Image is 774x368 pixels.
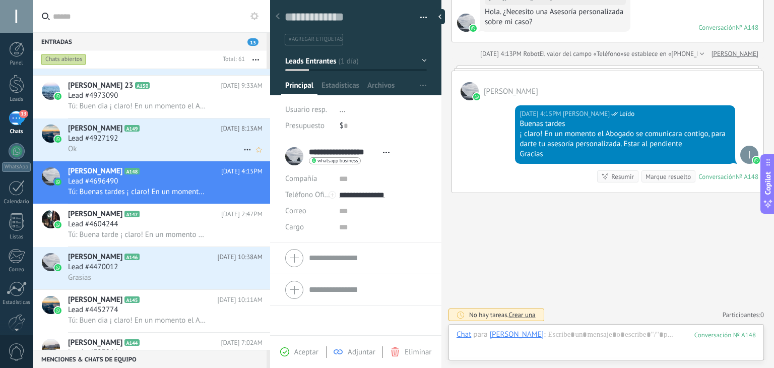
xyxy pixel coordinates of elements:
span: Abundio Buenrostro [457,14,475,32]
a: avataricon[PERSON_NAME]A148[DATE] 4:15PMLead #4696490Tú: Buenas tardes ¡ claro! En un momento el ... [33,161,270,204]
span: Tú: Buenas tardes ¡ claro! En un momento el Abogado se comunicara contigo, para darte tu asesoría... [68,187,207,197]
span: A147 [124,211,139,217]
div: Ocultar [435,9,445,24]
span: Abundio Buenrostro [484,87,538,96]
div: [DATE] 4:13PM [480,49,523,59]
div: № A148 [736,23,758,32]
div: Total: 61 [219,54,245,65]
div: Panel [2,60,31,67]
span: para [473,330,487,340]
div: Buenas tardes [520,119,731,129]
div: Usuario resp. [285,102,332,118]
button: Teléfono Oficina [285,187,332,203]
span: Archivos [367,81,395,95]
span: : [544,330,545,340]
div: Presupuesto [285,118,332,134]
span: whatsapp business [317,158,358,163]
div: Cargo [285,219,332,235]
span: Crear una [508,311,535,319]
span: Teléfono Oficina [285,190,338,200]
span: Grasias [68,273,91,282]
div: Compañía [285,171,332,187]
span: Lead #4696490 [68,176,118,187]
span: 13 [19,110,28,118]
span: Lead #4452774 [68,305,118,315]
span: #agregar etiquetas [289,36,343,43]
span: Correo [285,206,306,216]
span: Copilot [763,172,773,195]
span: Tú: Buen dia ¡ claro! En un momento el Abogado se comunicara contigo, para darte tu asesoría pers... [68,101,207,111]
div: $ [340,118,427,134]
div: 148 [694,331,756,339]
a: avataricon[PERSON_NAME]A147[DATE] 2:47PMLead #4604244Tú: Buena tarde ¡ claro! En un momento el Ab... [33,204,270,247]
a: avataricon[PERSON_NAME] 23A150[DATE] 9:33AMLead #4973090Tú: Buen dia ¡ claro! En un momento el Ab... [33,76,270,118]
span: Leído [619,109,634,119]
span: [PERSON_NAME] [68,124,122,134]
div: Resumir [611,172,634,181]
div: Hola. ¿Necesito una Asesoría personalizada sobre mi caso? [485,7,626,27]
a: Participantes:0 [723,311,764,319]
img: icon [54,264,61,271]
div: Conversación [698,23,736,32]
span: Lead #4973090 [68,91,118,101]
span: [PERSON_NAME] [68,295,122,305]
div: Correo [2,267,31,273]
span: Presupuesto [285,121,325,131]
div: Abundio Buenrostro [489,330,544,339]
img: icon [54,307,61,314]
span: Robot [523,49,539,58]
div: № A148 [736,172,758,181]
div: Chats abiertos [41,53,86,66]
span: A149 [124,125,139,132]
div: Estadísticas [2,299,31,306]
span: [DATE] 10:38AM [217,252,263,262]
span: A150 [135,82,150,89]
div: Listas [2,234,31,240]
div: Marque resuelto [646,172,691,181]
span: 13 [247,38,259,46]
span: [PERSON_NAME] [68,338,122,348]
div: Calendario [2,199,31,205]
span: [DATE] 9:33AM [221,81,263,91]
span: Adjuntar [348,347,375,357]
span: A144 [124,339,139,346]
img: icon [54,93,61,100]
span: Lead #4604244 [68,219,118,229]
a: avataricon[PERSON_NAME]A145[DATE] 10:11AMLead #4452774Tú: Buen dia ¡ claro! En un momento el Abog... [33,290,270,332]
div: ¡ claro! En un momento el Abogado se comunicara contigo, para darte tu asesoría personalizada. Es... [520,129,731,149]
span: Cargo [285,223,304,231]
span: [PERSON_NAME] [68,166,122,176]
div: WhatsApp [2,162,31,172]
a: avataricon[PERSON_NAME]A146[DATE] 10:38AMLead #4470012Grasias [33,247,270,289]
span: [DATE] 2:47PM [221,209,263,219]
img: icon [54,221,61,228]
span: [PERSON_NAME] 23 [68,81,133,91]
span: A146 [124,254,139,260]
a: [PERSON_NAME] [712,49,758,59]
span: [DATE] 7:02AM [221,338,263,348]
span: Usuario resp. [285,105,327,114]
button: Correo [285,203,306,219]
span: Tú: Buen dia ¡ claro! En un momento el Abogado se comunicara contigo, para darte tu asesoría pers... [68,316,207,325]
span: Ok [68,144,77,154]
div: Leads [2,96,31,103]
span: Lead #4470012 [68,262,118,272]
span: El valor del campo «Teléfono» [540,49,624,59]
span: [DATE] 8:13AM [221,124,263,134]
img: waba.svg [473,93,480,100]
span: Eliminar [405,347,431,357]
span: A145 [124,296,139,303]
div: Menciones & Chats de equipo [33,350,267,368]
img: icon [54,136,61,143]
span: Principal [285,81,313,95]
span: [PERSON_NAME] [68,209,122,219]
span: [PERSON_NAME] [68,252,122,262]
div: Chats [2,129,31,135]
span: se establece en «[PHONE_NUMBER]» [624,49,727,59]
div: Entradas [33,32,267,50]
span: Lead #4927192 [68,134,118,144]
div: No hay tareas. [469,311,536,319]
div: Conversación [698,172,736,181]
span: ... [340,105,346,114]
span: [DATE] 4:15PM [221,166,263,176]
